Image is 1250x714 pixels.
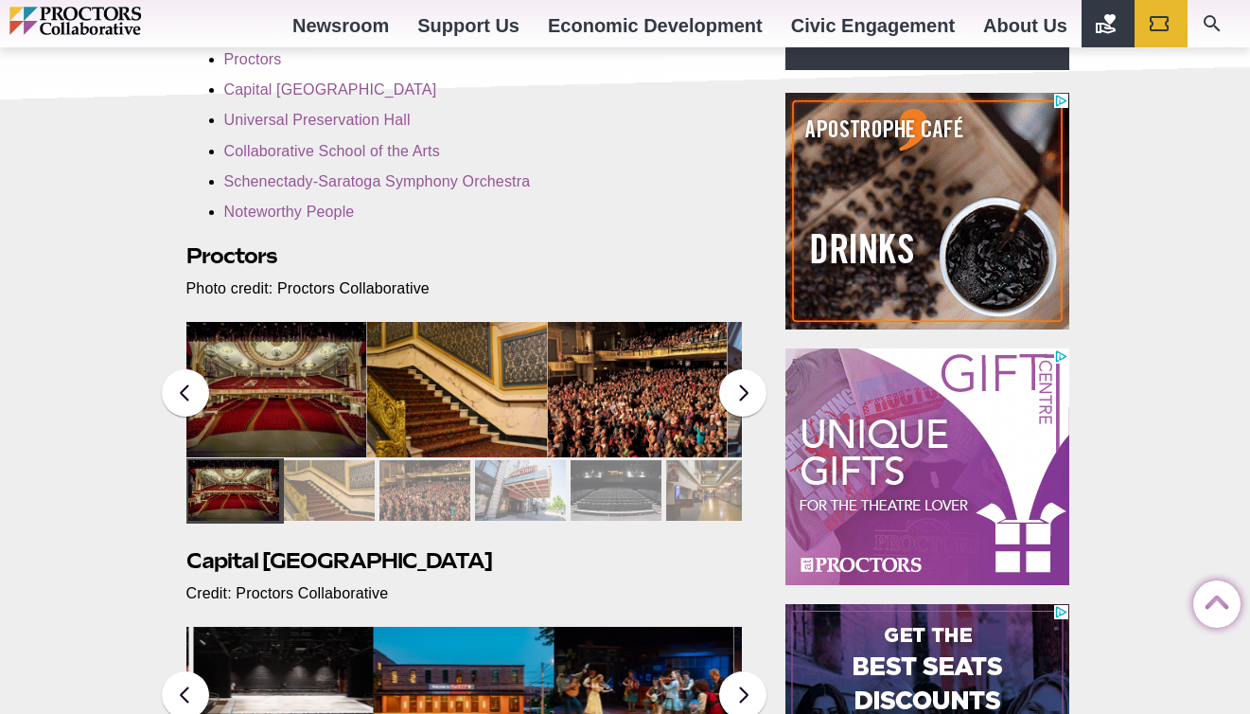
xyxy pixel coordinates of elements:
a: Proctors [224,51,282,67]
a: Capital [GEOGRAPHIC_DATA] [224,81,437,98]
img: Proctors logo [9,7,222,35]
strong: Capital [GEOGRAPHIC_DATA] [186,548,492,573]
p: Credit: Proctors Collaborative [186,583,743,604]
a: Noteworthy People [224,204,355,220]
a: Universal Preservation Hall [224,112,411,128]
button: Next slide [719,369,766,417]
a: Collaborative School of the Arts [224,143,440,159]
strong: Proctors [186,243,276,268]
p: Photo credit: Proctors Collaborative [186,278,743,299]
iframe: Advertisement [785,93,1069,330]
a: Schenectady-Saratoga Symphony Orchestra [224,173,531,189]
a: Back to Top [1193,581,1231,619]
iframe: Advertisement [785,348,1069,585]
button: Previous slide [162,369,209,417]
